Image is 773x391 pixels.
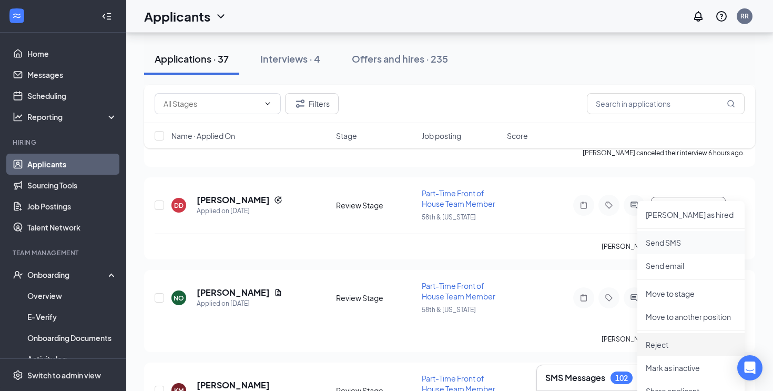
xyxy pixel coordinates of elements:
[352,52,448,65] div: Offers and hires · 235
[197,194,270,206] h5: [PERSON_NAME]
[260,52,320,65] div: Interviews · 4
[336,200,415,210] div: Review Stage
[27,370,101,380] div: Switch to admin view
[27,112,118,122] div: Reporting
[603,201,615,209] svg: Tag
[507,131,528,141] span: Score
[155,52,229,65] div: Applications · 37
[727,99,735,108] svg: MagnifyingGlass
[422,188,495,208] span: Part-Time Front of House Team Member
[13,248,115,257] div: Team Management
[197,206,282,216] div: Applied on [DATE]
[602,242,745,251] p: [PERSON_NAME] has applied more than .
[285,93,339,114] button: Filter Filters
[628,201,640,209] svg: ActiveChat
[197,287,270,298] h5: [PERSON_NAME]
[628,294,640,302] svg: ActiveChat
[422,281,495,301] span: Part-Time Front of House Team Member
[692,10,705,23] svg: Notifications
[12,11,22,21] svg: WorkstreamLogo
[602,335,745,344] p: [PERSON_NAME] has applied more than .
[27,217,117,238] a: Talent Network
[336,293,415,303] div: Review Stage
[13,138,115,147] div: Hiring
[422,131,461,141] span: Job posting
[13,370,23,380] svg: Settings
[274,196,282,204] svg: Reapply
[27,348,117,369] a: Activity log
[197,379,270,391] h5: [PERSON_NAME]
[715,10,728,23] svg: QuestionInfo
[422,213,476,221] span: 58th & [US_STATE]
[651,197,726,214] button: Schedule Interview
[577,201,590,209] svg: Note
[13,112,23,122] svg: Analysis
[174,294,184,303] div: NO
[577,294,590,302] svg: Note
[197,298,282,309] div: Applied on [DATE]
[27,306,117,327] a: E-Verify
[101,11,112,22] svg: Collapse
[545,372,605,384] h3: SMS Messages
[27,64,117,85] a: Messages
[274,288,282,297] svg: Document
[27,196,117,217] a: Job Postings
[263,99,272,108] svg: ChevronDown
[27,175,117,196] a: Sourcing Tools
[164,98,259,109] input: All Stages
[27,327,117,348] a: Onboarding Documents
[27,154,117,175] a: Applicants
[171,131,235,141] span: Name · Applied On
[587,93,745,114] input: Search in applications
[215,10,227,23] svg: ChevronDown
[603,294,615,302] svg: Tag
[174,201,184,210] div: DD
[422,306,476,314] span: 58th & [US_STATE]
[13,269,23,280] svg: UserCheck
[27,43,117,64] a: Home
[27,85,117,106] a: Scheduling
[294,97,307,110] svg: Filter
[27,285,117,306] a: Overview
[615,374,628,383] div: 102
[27,269,108,280] div: Onboarding
[737,355,762,380] div: Open Intercom Messenger
[144,7,210,25] h1: Applicants
[336,131,357,141] span: Stage
[740,12,749,21] div: RR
